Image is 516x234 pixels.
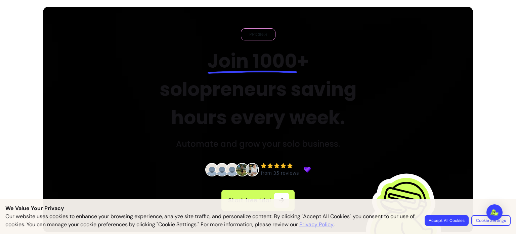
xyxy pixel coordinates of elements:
[227,196,271,205] span: Start free trial
[5,212,417,229] p: Our website uses cookies to enhance your browsing experience, analyze site traffic, and personali...
[471,215,511,226] button: Cookie Settings
[176,139,340,149] h3: Automate and grow your solo business.
[425,215,469,226] button: Accept All Cookies
[144,47,372,132] h2: + solopreneurs saving hours every week.
[5,204,511,212] p: We Value Your Privacy
[486,204,503,221] div: Open Intercom Messenger
[221,190,295,211] a: Start free trial
[247,31,270,38] span: PRICING
[208,48,297,74] span: Join 1000
[299,221,334,229] a: Privacy Policy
